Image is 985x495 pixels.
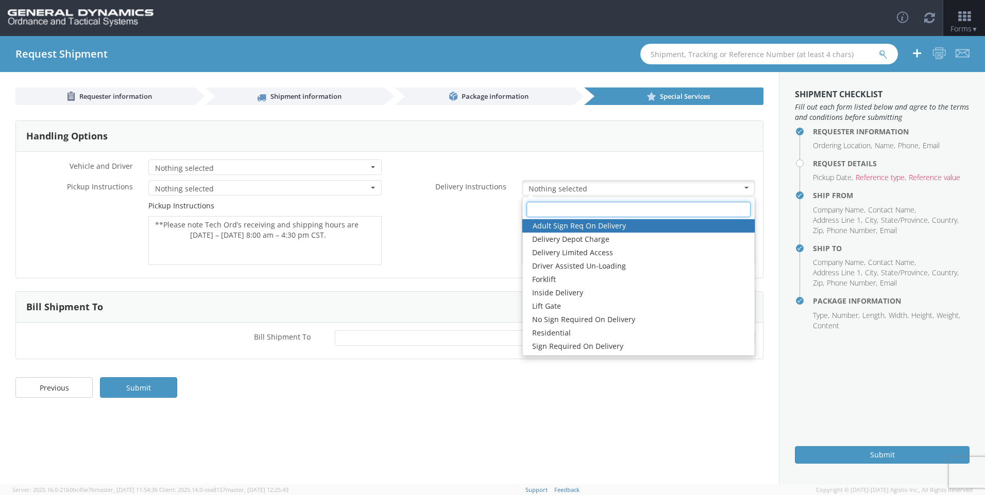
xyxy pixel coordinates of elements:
[148,160,382,175] button: Nothing selected
[813,140,872,151] li: Ordering Location
[148,201,214,211] label: Pickup Instructions
[226,486,288,493] span: master, [DATE] 12:25:43
[795,90,970,99] h3: Shipment Checklist
[827,278,877,288] li: Phone Number
[522,246,755,259] a: Delivery Limited Access
[972,25,978,33] span: ▼
[100,377,177,398] a: Submit
[875,140,895,151] li: Name
[813,205,865,215] li: Company Name
[932,215,959,225] li: Country
[911,310,934,321] li: Height
[865,268,878,278] li: City
[880,278,897,288] li: Email
[813,321,839,331] li: Content
[522,180,755,196] button: Nothing selected
[881,215,929,225] li: State/Province
[813,268,862,278] li: Address Line 1
[923,140,940,151] li: Email
[522,219,755,233] a: Adult Sign Req On Delivery
[8,9,154,27] img: gd-ots-0c3321f2eb4c994f95cb.png
[529,184,742,194] span: Nothing selected
[827,225,877,236] li: Phone Number
[79,92,152,101] span: Requester information
[584,87,763,105] a: Special Services
[889,310,909,321] li: Width
[813,244,970,252] h4: Ship To
[909,172,960,183] li: Reference value
[522,233,755,246] a: Delivery Depot Charge
[254,332,311,342] span: Bill Shipment To
[813,215,862,225] li: Address Line 1
[15,87,195,105] a: Requester information
[813,191,970,199] h4: Ship From
[522,273,755,286] a: Forklift
[937,310,960,321] li: Weight
[522,340,755,353] a: Sign Required On Delivery
[525,486,548,493] a: Support
[813,257,865,268] li: Company Name
[865,215,878,225] li: City
[395,87,574,105] a: Package information
[813,172,853,183] li: Pickup Date
[522,286,755,299] a: Inside Delivery
[15,377,93,398] a: Previous
[554,486,580,493] a: Feedback
[950,24,978,33] span: Forms
[813,160,970,167] h4: Request Details
[70,161,133,171] span: Vehicle and Driver
[15,48,108,60] h4: Request Shipment
[270,92,342,101] span: Shipment information
[898,140,920,151] li: Phone
[813,310,829,321] li: Type
[12,486,158,493] span: Server: 2025.16.0-21b0bc45e7b
[832,310,860,321] li: Number
[462,92,529,101] span: Package information
[155,184,368,194] span: Nothing selected
[816,486,973,494] span: Copyright © [DATE]-[DATE] Agistix Inc., All Rights Reserved
[862,310,886,321] li: Length
[881,268,929,278] li: State/Province
[813,128,970,135] h4: Requester Information
[522,326,755,340] a: Residential
[205,87,384,105] a: Shipment information
[67,182,133,191] span: Pickup Instructions
[640,44,898,64] input: Shipment, Tracking or Reference Number (at least 4 chars)
[880,225,897,236] li: Email
[95,486,158,493] span: master, [DATE] 11:54:36
[522,299,755,313] a: Lift Gate
[813,278,824,288] li: Zip
[795,102,970,122] span: Fill out each form listed below and agree to the terms and conditions before submitting
[856,172,906,183] li: Reference type
[148,180,382,196] button: Nothing selected
[660,92,710,101] span: Special Services
[159,486,288,493] span: Client: 2025.14.0-cea8157
[26,131,108,142] h3: Handling Options
[26,302,103,312] h3: Bill Shipment To
[813,297,970,305] h4: Package Information
[868,257,916,268] li: Contact Name
[932,268,959,278] li: Country
[795,446,970,464] button: Submit
[435,182,506,191] span: Delivery Instructions
[155,163,368,173] span: Nothing selected
[868,205,916,215] li: Contact Name
[522,259,755,273] a: Driver Assisted Un-Loading
[522,313,755,326] a: No Sign Required On Delivery
[813,225,824,236] li: Zip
